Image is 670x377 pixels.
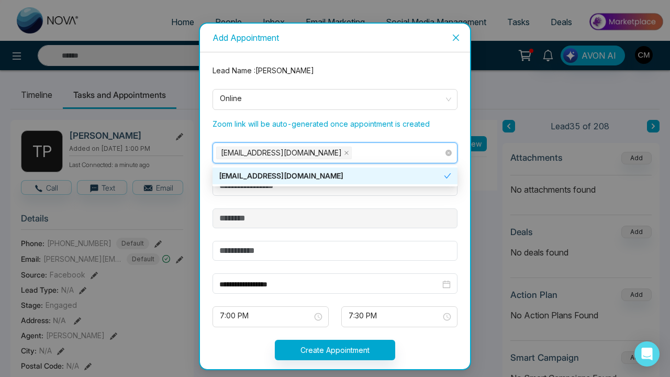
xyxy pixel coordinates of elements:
div: Open Intercom Messenger [634,341,660,367]
span: close [344,150,349,156]
span: Online [220,91,450,108]
div: yogibansal@gmail.com [213,168,457,184]
button: Close [442,24,470,52]
div: [EMAIL_ADDRESS][DOMAIN_NAME] [219,170,444,182]
span: close [452,34,460,42]
button: Create Appointment [275,340,395,360]
span: check [444,172,451,180]
div: Lead Name : [PERSON_NAME] [206,65,464,76]
span: [EMAIL_ADDRESS][DOMAIN_NAME] [221,147,342,159]
p: Zoom link will be auto-generated once appointment is created [213,114,457,130]
div: Add Appointment [213,32,457,43]
span: close-circle [445,150,452,156]
span: 7:00 PM [220,308,321,326]
span: 7:30 PM [349,308,450,326]
span: yogibansal@gmail.com [216,147,352,159]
